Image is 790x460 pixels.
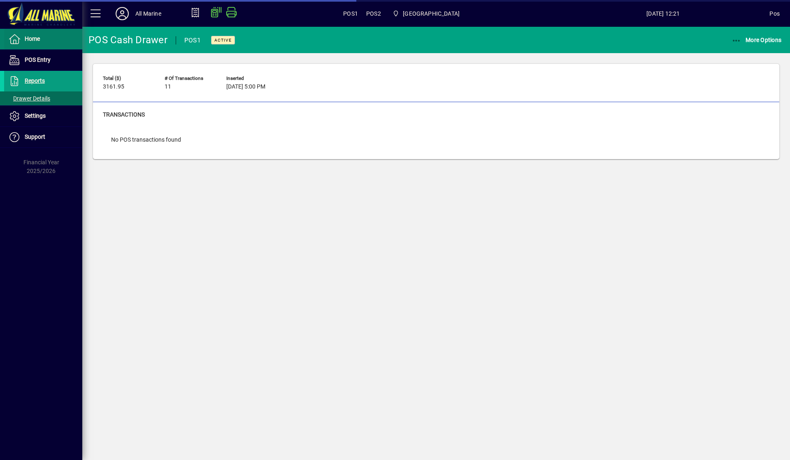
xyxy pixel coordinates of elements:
a: POS Entry [4,50,82,70]
span: 11 [165,84,171,90]
div: POS Cash Drawer [88,33,167,47]
span: 3161.95 [103,84,124,90]
a: Support [4,127,82,147]
a: Drawer Details [4,91,82,105]
span: # of Transactions [165,76,214,81]
span: Inserted [226,76,276,81]
span: More Options [732,37,782,43]
button: Profile [109,6,135,21]
span: Total ($) [103,76,152,81]
span: Active [214,37,232,43]
span: Transactions [103,111,145,118]
span: Support [25,133,45,140]
span: POS2 [366,7,381,20]
div: Pos [769,7,780,20]
span: [DATE] 5:00 PM [226,84,265,90]
span: Drawer Details [8,95,50,102]
div: POS1 [184,34,201,47]
span: [DATE] 12:21 [557,7,769,20]
a: Home [4,29,82,49]
a: Settings [4,106,82,126]
span: POS1 [343,7,358,20]
div: No POS transactions found [103,127,189,152]
span: Settings [25,112,46,119]
span: Home [25,35,40,42]
span: POS Entry [25,56,51,63]
button: More Options [730,33,784,47]
span: Reports [25,77,45,84]
span: Port Road [389,6,463,21]
div: All Marine [135,7,161,20]
span: [GEOGRAPHIC_DATA] [403,7,460,20]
